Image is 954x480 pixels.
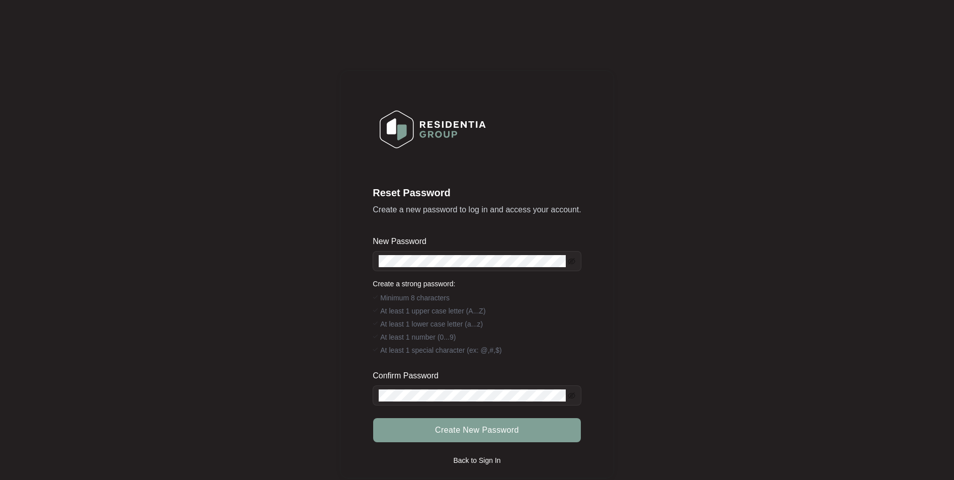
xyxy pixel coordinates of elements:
[373,279,581,289] p: Create a strong password:
[435,424,519,436] span: Create New Password
[373,347,378,352] img: gray tick
[373,236,433,247] label: New Password
[373,204,581,216] p: Create a new password to log in and access your account.
[379,389,565,402] input: Confirm Password
[380,293,450,303] p: Minimum 8 characters
[453,455,500,465] p: Back to Sign In
[373,321,378,326] img: gray tick
[380,319,483,329] p: At least 1 lower case letter (a...z)
[380,306,485,316] p: At least 1 upper case letter (A...Z)
[380,332,456,342] p: At least 1 number (0...9)
[373,307,378,312] img: gray tick
[380,345,501,355] p: At least 1 special character (ex: @,#,$)
[568,258,575,265] span: eye-invisible
[373,186,581,200] p: Reset Password
[373,371,446,381] label: Confirm Password
[373,334,378,339] img: gray tick
[373,418,580,442] button: Create New Password
[373,294,378,299] img: gray tick
[568,392,575,399] span: eye-invisible
[379,255,565,267] input: New Password
[373,104,492,155] img: Description of my image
